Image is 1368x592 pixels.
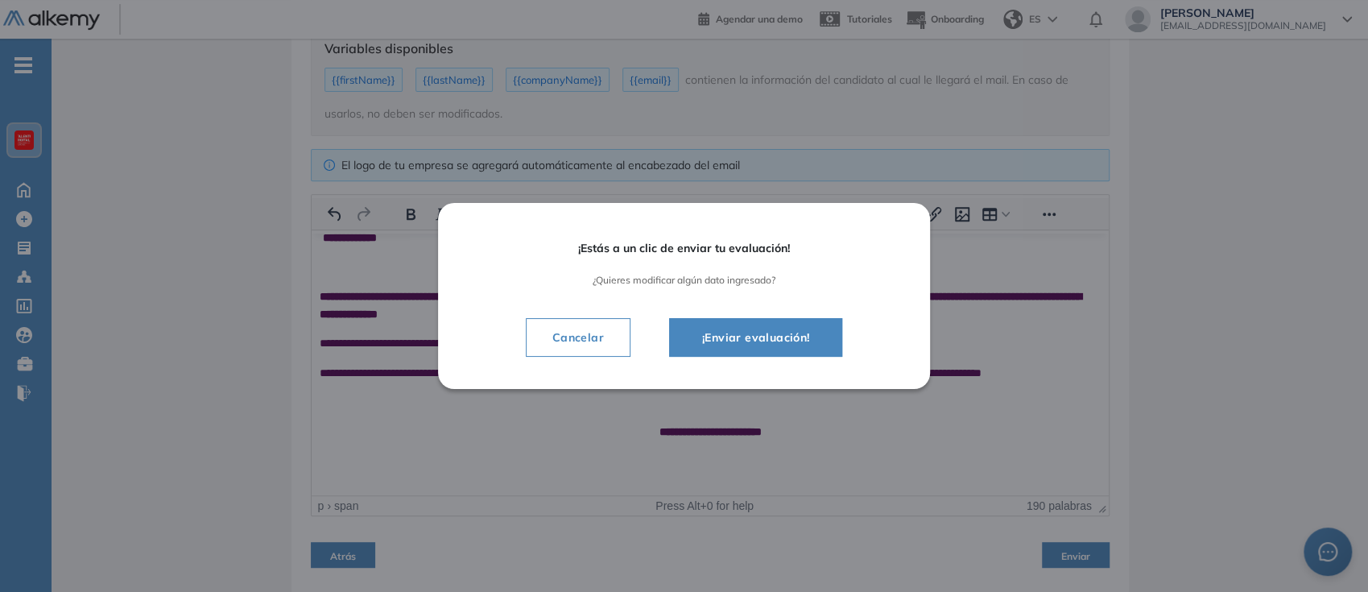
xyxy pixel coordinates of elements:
[526,318,630,357] button: Cancelar
[669,318,843,357] button: ¡Enviar evaluación!
[689,328,823,347] span: ¡Enviar evaluación!
[483,275,885,286] span: ¿Quieres modificar algún dato ingresado?
[539,328,617,347] span: Cancelar
[483,242,885,255] span: ¡Estás a un clic de enviar tu evaluación!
